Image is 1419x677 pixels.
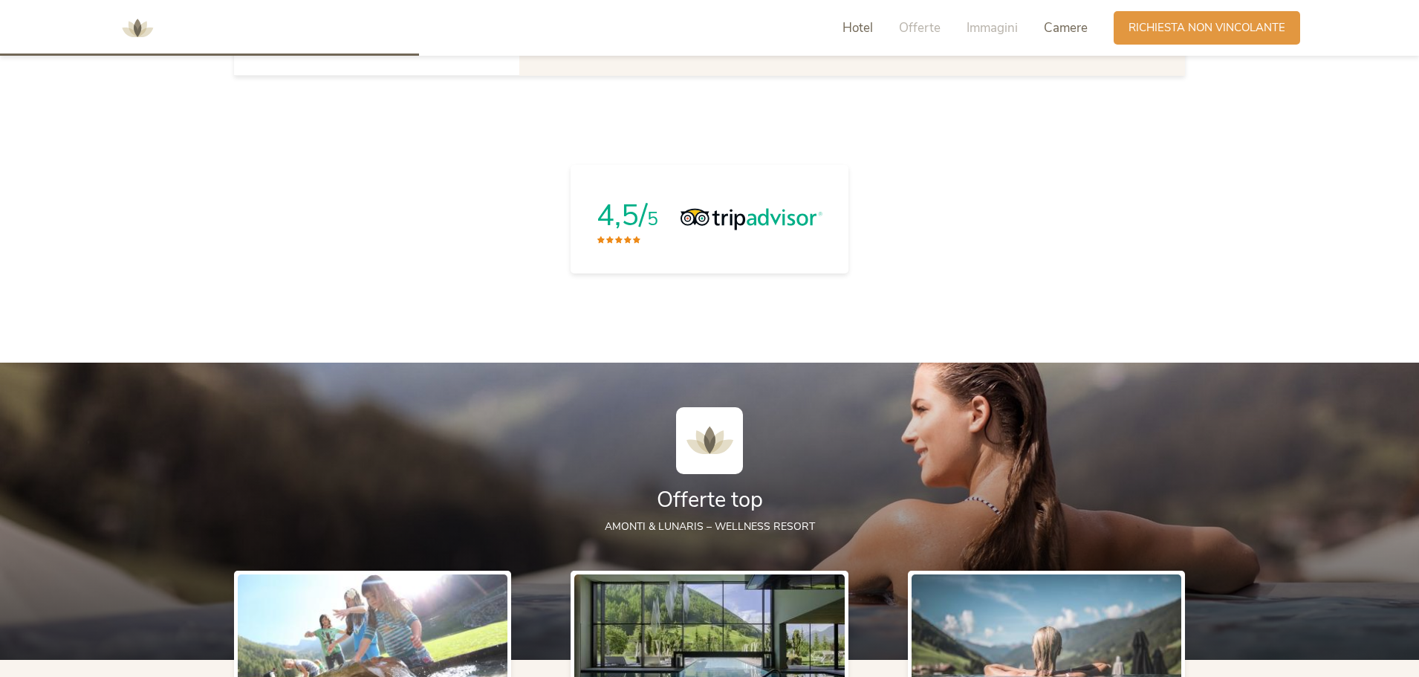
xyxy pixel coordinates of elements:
a: AMONTI & LUNARIS Wellnessresort [115,22,160,33]
img: AMONTI & LUNARIS Wellnessresort [676,407,743,474]
span: 5 [647,207,658,232]
img: Tripadvisor [681,208,822,230]
span: Offerte [899,19,941,36]
img: AMONTI & LUNARIS Wellnessresort [115,6,160,51]
span: Hotel [842,19,873,36]
span: Camere [1044,19,1088,36]
a: 4,5/5Tripadvisor [571,165,848,273]
span: AMONTI & LUNARIS – wellness resort [605,519,815,534]
span: Offerte top [657,485,763,514]
span: 4,5/ [597,195,647,236]
span: Immagini [967,19,1018,36]
span: Richiesta non vincolante [1129,20,1285,36]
